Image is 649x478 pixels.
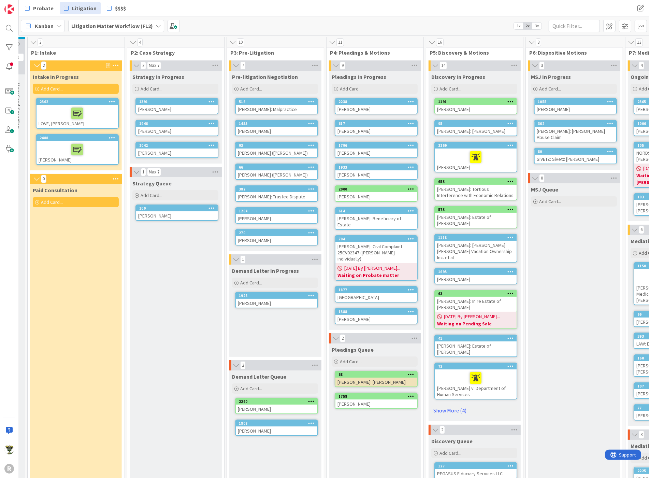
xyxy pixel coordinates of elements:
span: Add Card... [240,280,262,286]
div: 2238 [338,99,417,104]
div: 100 [139,206,218,211]
div: 127 [435,463,517,469]
div: 2269 [435,142,517,149]
div: 41 [435,335,517,341]
div: [PERSON_NAME] [335,170,417,179]
div: [PERSON_NAME] [335,399,417,408]
span: 3 [141,61,146,70]
div: 1758[PERSON_NAME] [335,393,417,408]
div: 1284 [236,208,317,214]
div: 2362 [37,99,118,105]
span: 3 [639,431,644,439]
div: 95 [435,121,517,127]
div: 2488 [40,136,118,140]
span: Discovery Queue [431,438,473,445]
div: 1391[PERSON_NAME] [136,99,218,114]
div: 1455[PERSON_NAME] [236,121,317,136]
span: MSJ Queue [531,186,558,193]
div: 573 [435,207,517,213]
div: [PERSON_NAME] [37,141,118,164]
div: 1946 [136,121,218,127]
div: [PERSON_NAME] [435,149,517,172]
span: 9 [340,61,345,70]
span: P3: Pre-Litigation [230,49,315,56]
div: 362[PERSON_NAME]: [PERSON_NAME] Abuse Claim [535,121,616,142]
div: [PERSON_NAME]: Malpractice [236,105,317,114]
span: 2 [439,426,445,434]
div: [PERSON_NAME] [236,405,317,413]
div: [PERSON_NAME] [435,105,517,114]
div: [PERSON_NAME]: Civil Complaint 25CV02347 ([PERSON_NAME] individually) [335,242,417,263]
div: [PERSON_NAME]: [PERSON_NAME] [435,127,517,136]
div: LOVE, [PERSON_NAME] [37,105,118,128]
span: 3x [532,23,542,29]
div: 2000 [335,186,417,192]
div: [PERSON_NAME]: Estate of [PERSON_NAME] [435,341,517,356]
div: 1933 [335,164,417,170]
span: 0 [41,175,46,183]
a: 80SIVETZ: Sivetz [PERSON_NAME] [534,148,617,164]
div: 614 [335,208,417,214]
span: 1x [514,23,523,29]
a: 1928[PERSON_NAME] [235,292,318,308]
a: 1758[PERSON_NAME] [335,393,418,409]
span: 14 [439,61,447,70]
div: 1388 [335,309,417,315]
a: 614[PERSON_NAME]: Beneficiary of Estate [335,207,418,230]
a: 516[PERSON_NAME]: Malpractice [235,98,318,114]
div: 2260 [239,399,317,404]
div: [PERSON_NAME] ([PERSON_NAME]) [236,170,317,179]
b: Waiting on Probate matter [337,272,415,279]
div: 516 [236,99,317,105]
div: 2488 [37,135,118,141]
div: 1284[PERSON_NAME] [236,208,317,223]
div: 1808 [236,420,317,426]
div: 573[PERSON_NAME]: Estate of [PERSON_NAME] [435,207,517,228]
span: Strategy In Progress [132,73,184,80]
div: 1284 [239,209,317,213]
div: [PERSON_NAME] [335,149,417,157]
div: 2238[PERSON_NAME] [335,99,417,114]
div: [PERSON_NAME] [136,127,218,136]
div: [PERSON_NAME] [236,299,317,308]
span: Add Card... [41,199,63,205]
span: 2 [41,61,46,70]
span: Pleadings In Progress [332,73,386,80]
div: 1191 [438,99,517,104]
a: 1877[GEOGRAPHIC_DATA] [335,286,418,303]
a: 73[PERSON_NAME] v. Department of Human Services [434,363,517,399]
span: P1: Intake [31,49,116,56]
div: 2260 [236,398,317,405]
div: 63[PERSON_NAME]: In re Estate of [PERSON_NAME] [435,291,517,312]
a: 2238[PERSON_NAME] [335,98,418,114]
div: 93 [239,143,317,148]
div: 1118[PERSON_NAME]: [PERSON_NAME] [PERSON_NAME] Vacation Ownership Inc. et al [435,235,517,262]
span: 2x [523,23,532,29]
div: [PERSON_NAME] [236,426,317,435]
div: 1055[PERSON_NAME] [535,99,616,114]
div: [PERSON_NAME]: [PERSON_NAME] Abuse Claim [535,127,616,142]
div: 362 [538,121,616,126]
input: Quick Filter... [549,20,600,32]
a: 1695[PERSON_NAME] [434,268,517,284]
a: 2042[PERSON_NAME] [135,142,218,158]
div: 382[PERSON_NAME]: Trustee Dispute [236,186,317,201]
a: Probate [21,2,58,14]
div: 1796 [338,143,417,148]
span: 0 [539,174,545,182]
a: 95[PERSON_NAME]: [PERSON_NAME] [434,120,517,136]
div: 617 [335,121,417,127]
div: 2362LOVE, [PERSON_NAME] [37,99,118,128]
div: 73[PERSON_NAME] v. Department of Human Services [435,363,517,399]
span: Kanban [35,22,54,30]
div: Max 7 [149,170,159,174]
div: 1455 [239,121,317,126]
div: 1928 [236,293,317,299]
a: 382[PERSON_NAME]: Trustee Dispute [235,185,318,202]
div: 704[PERSON_NAME]: Civil Complaint 25CV02347 ([PERSON_NAME] individually) [335,236,417,263]
span: P5: Discovery & Motions [430,49,515,56]
div: 100 [136,205,218,211]
div: Max 7 [149,64,159,67]
a: 617[PERSON_NAME] [335,120,418,136]
div: 80 [538,149,616,154]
